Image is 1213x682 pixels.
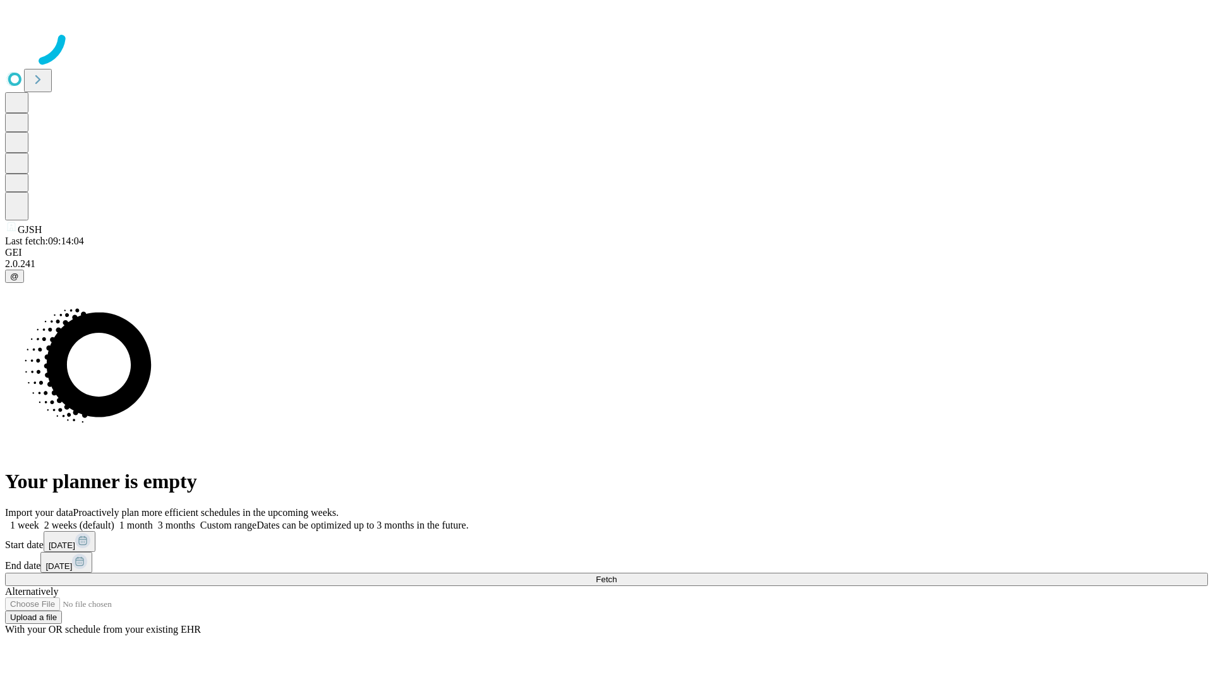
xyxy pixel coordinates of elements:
[5,611,62,624] button: Upload a file
[5,573,1208,586] button: Fetch
[49,541,75,550] span: [DATE]
[18,224,42,235] span: GJSH
[45,561,72,571] span: [DATE]
[44,531,95,552] button: [DATE]
[5,236,84,246] span: Last fetch: 09:14:04
[5,258,1208,270] div: 2.0.241
[256,520,468,530] span: Dates can be optimized up to 3 months in the future.
[5,624,201,635] span: With your OR schedule from your existing EHR
[5,507,73,518] span: Import your data
[5,470,1208,493] h1: Your planner is empty
[119,520,153,530] span: 1 month
[158,520,195,530] span: 3 months
[5,247,1208,258] div: GEI
[10,272,19,281] span: @
[40,552,92,573] button: [DATE]
[596,575,617,584] span: Fetch
[5,270,24,283] button: @
[10,520,39,530] span: 1 week
[200,520,256,530] span: Custom range
[5,531,1208,552] div: Start date
[73,507,339,518] span: Proactively plan more efficient schedules in the upcoming weeks.
[5,586,58,597] span: Alternatively
[44,520,114,530] span: 2 weeks (default)
[5,552,1208,573] div: End date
